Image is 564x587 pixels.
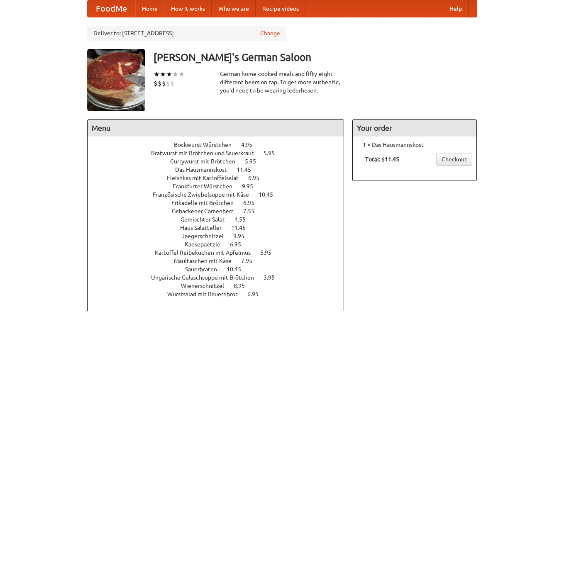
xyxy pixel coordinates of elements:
li: ★ [166,70,172,79]
li: ★ [172,70,178,79]
span: Ungarische Gulaschsuppe mit Brötchen [151,274,262,281]
span: Kaesepaetzle [185,241,229,248]
span: 4.95 [241,141,261,148]
a: Wienerschnitzel 8.95 [181,283,260,289]
span: 10.45 [259,191,281,198]
b: Total: $11.45 [365,156,399,163]
span: Frikadelle mit Brötchen [171,200,242,206]
span: Haus Salatteller [180,224,230,231]
a: Bratwurst mit Brötchen und Sauerkraut 5.95 [151,150,290,156]
span: Fleishkas mit Kartoffelsalat [167,175,247,181]
a: Frankfurter Würstchen 9.95 [173,183,269,190]
span: Kartoffel Reibekuchen mit Apfelmus [155,249,259,256]
span: 6.95 [247,291,267,297]
span: Bratwurst mit Brötchen und Sauerkraut [151,150,262,156]
span: 5.95 [264,150,283,156]
a: Currywurst mit Brötchen 5.95 [170,158,271,165]
span: 8.95 [234,283,253,289]
span: 9.95 [233,233,253,239]
span: 7.95 [241,258,261,264]
span: Wienerschnitzel [181,283,232,289]
div: German home-cooked meals and fifty-eight different beers on tap. To get more authentic, you'd nee... [220,70,344,95]
span: 11.45 [237,166,259,173]
a: Maultaschen mit Käse 7.95 [174,258,268,264]
img: angular.jpg [87,49,145,111]
span: Französische Zwiebelsuppe mit Käse [153,191,257,198]
a: Bockwurst Würstchen 4.95 [174,141,268,148]
h4: Menu [88,120,344,136]
a: Help [443,0,469,17]
li: $ [154,79,158,88]
li: 1 × Das Hausmannskost [357,141,472,149]
a: Wurstsalad mit Bauernbrot 6.95 [167,291,274,297]
h4: Your order [353,120,476,136]
li: ★ [160,70,166,79]
a: Das Hausmannskost 11.45 [175,166,266,173]
a: Kartoffel Reibekuchen mit Apfelmus 5.95 [155,249,287,256]
span: Gebackener Camenbert [172,208,242,214]
li: $ [162,79,166,88]
a: Fleishkas mit Kartoffelsalat 6.95 [167,175,275,181]
li: ★ [154,70,160,79]
a: Französische Zwiebelsuppe mit Käse 10.45 [153,191,288,198]
span: Bockwurst Würstchen [174,141,240,148]
li: $ [166,79,170,88]
span: Frankfurter Würstchen [173,183,241,190]
a: Change [260,29,280,37]
span: 7.55 [243,208,263,214]
span: 11.45 [231,224,254,231]
a: Sauerbraten 10.45 [185,266,256,273]
span: 4.55 [234,216,254,223]
a: Home [135,0,164,17]
a: Ungarische Gulaschsuppe mit Brötchen 3.95 [151,274,290,281]
span: Sauerbraten [185,266,225,273]
li: $ [170,79,174,88]
a: Frikadelle mit Brötchen 6.95 [171,200,270,206]
div: Deliver to: [STREET_ADDRESS] [87,26,286,41]
span: Das Hausmannskost [175,166,235,173]
a: How it works [164,0,212,17]
span: Wurstsalad mit Bauernbrot [167,291,246,297]
a: Gebackener Camenbert 7.55 [172,208,270,214]
span: Currywurst mit Brötchen [170,158,244,165]
span: 3.95 [264,274,283,281]
a: Haus Salatteller 11.45 [180,224,261,231]
a: Who we are [212,0,256,17]
span: 6.95 [230,241,249,248]
a: Gemischter Salat 4.55 [181,216,261,223]
span: 5.95 [260,249,280,256]
a: Kaesepaetzle 6.95 [185,241,256,248]
a: Jaegerschnitzel 9.95 [182,233,260,239]
span: 10.45 [227,266,249,273]
a: Recipe videos [256,0,305,17]
span: Gemischter Salat [181,216,233,223]
h3: [PERSON_NAME]'s German Saloon [154,49,477,66]
span: Jaegerschnitzel [182,233,232,239]
a: FoodMe [88,0,135,17]
span: 5.95 [245,158,264,165]
li: $ [158,79,162,88]
span: Maultaschen mit Käse [174,258,240,264]
span: 6.95 [243,200,263,206]
span: 9.95 [242,183,261,190]
li: ★ [178,70,185,79]
a: Checkout [436,153,472,166]
span: 6.95 [248,175,268,181]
